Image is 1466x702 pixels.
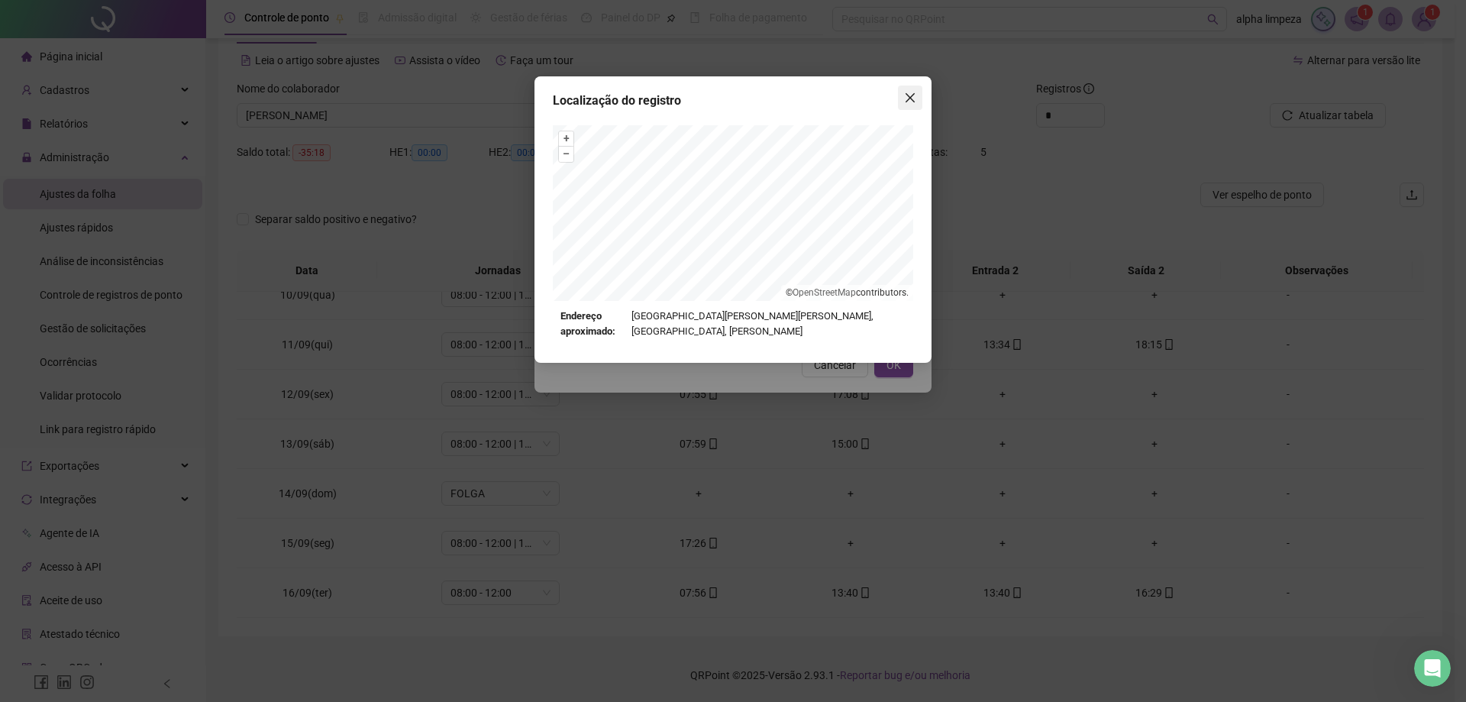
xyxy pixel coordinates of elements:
div: [GEOGRAPHIC_DATA][PERSON_NAME][PERSON_NAME], [GEOGRAPHIC_DATA], [PERSON_NAME] [560,309,906,340]
button: + [559,131,573,146]
div: Localização do registro [553,92,913,110]
strong: Endereço aproximado: [560,309,625,340]
li: © contributors. [786,287,909,298]
a: OpenStreetMap [793,287,856,298]
iframe: Intercom live chat [1414,650,1451,687]
button: – [559,147,573,161]
button: Close [898,86,922,110]
span: close [904,92,916,104]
